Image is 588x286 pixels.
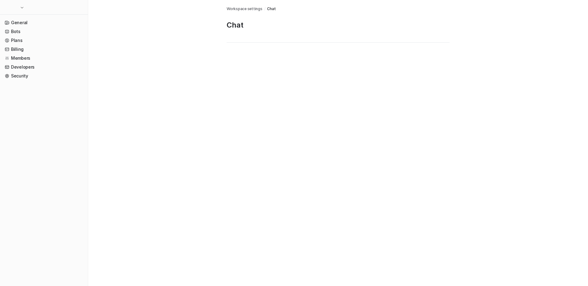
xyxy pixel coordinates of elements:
a: Workspace settings [227,6,262,12]
a: Plans [2,36,85,45]
span: / [264,6,266,12]
a: Members [2,54,85,62]
a: Bots [2,27,85,36]
a: Security [2,72,85,80]
a: Billing [2,45,85,54]
a: General [2,18,85,27]
p: Chat [227,20,450,30]
a: Chat [267,6,276,12]
a: Developers [2,63,85,71]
